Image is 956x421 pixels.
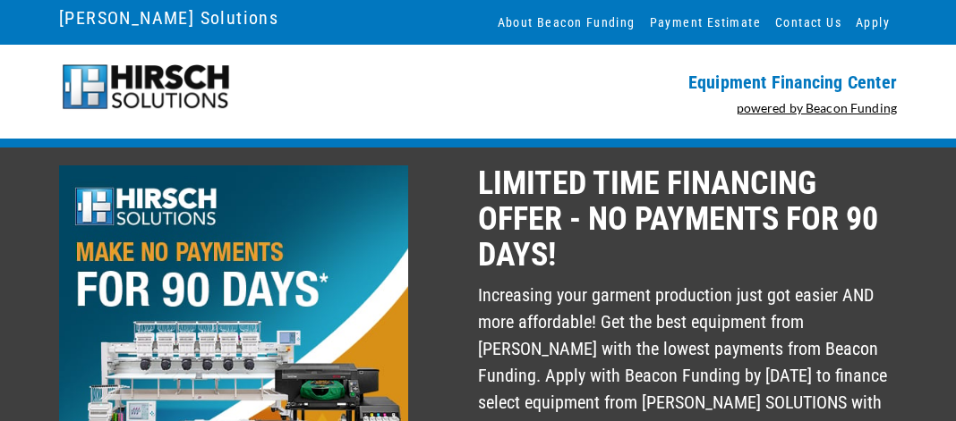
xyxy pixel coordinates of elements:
[478,165,897,273] p: LIMITED TIME FINANCING OFFER - NO PAYMENTS FOR 90 DAYS!
[59,3,278,33] a: [PERSON_NAME] Solutions
[489,72,897,93] p: Equipment Financing Center
[737,100,898,115] a: powered by Beacon Funding
[59,63,232,112] img: Hirsch-logo-55px.png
